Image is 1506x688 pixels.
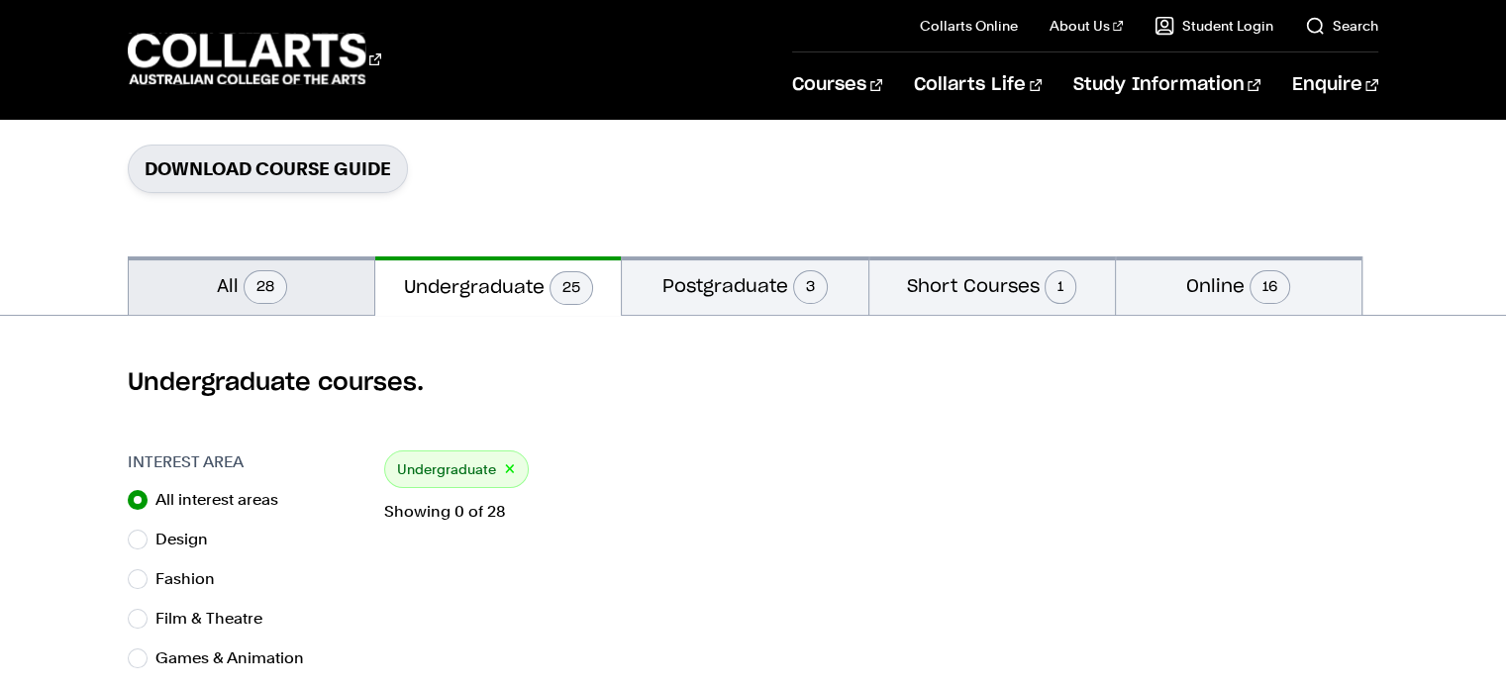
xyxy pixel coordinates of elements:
[1292,52,1378,118] a: Enquire
[1116,256,1361,315] button: Online16
[914,52,1042,118] a: Collarts Life
[384,450,529,488] div: Undergraduate
[550,271,593,305] span: 25
[1250,270,1290,304] span: 16
[792,52,882,118] a: Courses
[920,16,1018,36] a: Collarts Online
[155,605,278,633] label: Film & Theatre
[1155,16,1273,36] a: Student Login
[1073,52,1259,118] a: Study Information
[622,256,867,315] button: Postgraduate3
[1045,270,1076,304] span: 1
[155,526,224,553] label: Design
[155,565,231,593] label: Fashion
[1305,16,1378,36] a: Search
[128,145,408,193] a: Download Course Guide
[128,450,364,474] h3: Interest Area
[504,458,516,481] button: ×
[375,256,621,316] button: Undergraduate25
[128,367,1377,399] h2: Undergraduate courses.
[128,31,381,87] div: Go to homepage
[1050,16,1123,36] a: About Us
[384,504,1377,520] p: Showing 0 of 28
[155,644,320,672] label: Games & Animation
[129,256,374,315] button: All28
[793,270,828,304] span: 3
[869,256,1115,315] button: Short Courses1
[244,270,287,304] span: 28
[155,486,294,514] label: All interest areas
